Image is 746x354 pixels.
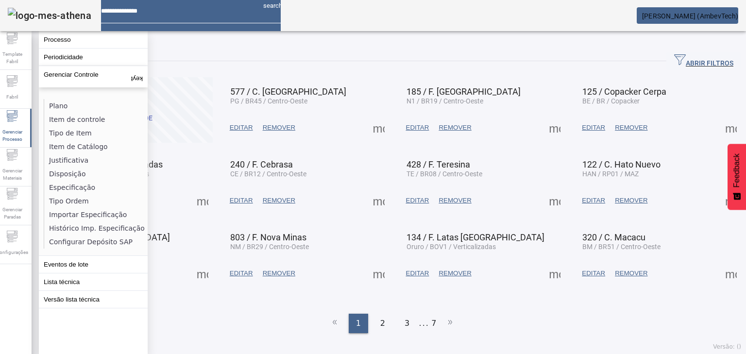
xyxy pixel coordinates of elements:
[263,269,295,278] span: REMOVER
[39,31,148,48] button: Processo
[577,119,610,136] button: EDITAR
[615,123,647,133] span: REMOVER
[230,123,253,133] span: EDITAR
[230,97,307,105] span: PG / BR45 / Centro-Oeste
[44,181,147,194] li: Especificação
[407,86,521,97] span: 185 / F. [GEOGRAPHIC_DATA]
[39,291,148,308] button: Versão lista técnica
[577,265,610,282] button: EDITAR
[406,269,429,278] span: EDITAR
[434,265,476,282] button: REMOVER
[131,71,143,83] mat-icon: keyboard_arrow_up
[258,265,300,282] button: REMOVER
[407,243,496,251] span: Oruro / BOV1 / Verticalizadas
[406,196,429,205] span: EDITAR
[546,119,563,136] button: Mais
[610,192,652,209] button: REMOVER
[615,196,647,205] span: REMOVER
[230,269,253,278] span: EDITAR
[39,49,148,66] button: Periodicidade
[44,113,147,126] li: Item de controle
[230,232,306,242] span: 803 / F. Nova Minas
[225,265,258,282] button: EDITAR
[407,159,470,169] span: 428 / F. Teresina
[44,153,147,167] li: Justificativa
[582,159,661,169] span: 122 / C. Hato Nuevo
[406,123,429,133] span: EDITAR
[582,232,645,242] span: 320 / C. Macacu
[44,235,147,249] li: Configurar Depósito SAP
[370,119,388,136] button: Mais
[44,194,147,208] li: Tipo Ordem
[546,265,563,282] button: Mais
[8,8,91,23] img: logo-mes-athena
[407,170,482,178] span: TE / BR08 / Centro-Oeste
[405,318,409,329] span: 3
[3,90,21,103] span: Fabril
[434,192,476,209] button: REMOVER
[582,196,605,205] span: EDITAR
[194,265,211,282] button: Mais
[431,314,436,333] li: 7
[370,192,388,209] button: Mais
[230,170,306,178] span: CE / BR12 / Centro-Oeste
[39,273,148,290] button: Lista técnica
[582,86,666,97] span: 125 / Copacker Cerpa
[225,119,258,136] button: EDITAR
[230,196,253,205] span: EDITAR
[263,196,295,205] span: REMOVER
[401,192,434,209] button: EDITAR
[39,256,148,273] button: Eventos de lote
[666,52,741,70] button: ABRIR FILTROS
[44,167,147,181] li: Disposição
[582,243,661,251] span: BM / BR51 / Centro-Oeste
[230,243,309,251] span: NM / BR29 / Centro-Oeste
[258,192,300,209] button: REMOVER
[194,192,211,209] button: Mais
[44,99,147,113] li: Plano
[258,119,300,136] button: REMOVER
[713,343,741,350] span: Versão: ()
[225,192,258,209] button: EDITAR
[401,265,434,282] button: EDITAR
[722,265,740,282] button: Mais
[407,97,483,105] span: N1 / BR19 / Centro-Oeste
[380,318,385,329] span: 2
[44,126,147,140] li: Tipo de Item
[401,119,434,136] button: EDITAR
[39,66,148,87] button: Gerenciar Controle
[582,170,639,178] span: HAN / RP01 / MAZ
[674,54,733,68] span: ABRIR FILTROS
[44,208,147,221] li: Importar Especificação
[615,269,647,278] span: REMOVER
[610,265,652,282] button: REMOVER
[439,123,471,133] span: REMOVER
[230,159,293,169] span: 240 / F. Cebrasa
[610,119,652,136] button: REMOVER
[370,265,388,282] button: Mais
[546,192,563,209] button: Mais
[230,86,346,97] span: 577 / C. [GEOGRAPHIC_DATA]
[582,123,605,133] span: EDITAR
[582,269,605,278] span: EDITAR
[439,269,471,278] span: REMOVER
[577,192,610,209] button: EDITAR
[582,97,640,105] span: BE / BR / Copacker
[439,196,471,205] span: REMOVER
[407,232,544,242] span: 134 / F. Latas [GEOGRAPHIC_DATA]
[732,153,741,187] span: Feedback
[642,12,738,20] span: [PERSON_NAME] (AmbevTech)
[722,119,740,136] button: Mais
[263,123,295,133] span: REMOVER
[419,314,429,333] li: ...
[722,192,740,209] button: Mais
[728,144,746,210] button: Feedback - Mostrar pesquisa
[44,221,147,235] li: Histórico Imp. Especificação
[44,140,147,153] li: Item de Catálogo
[434,119,476,136] button: REMOVER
